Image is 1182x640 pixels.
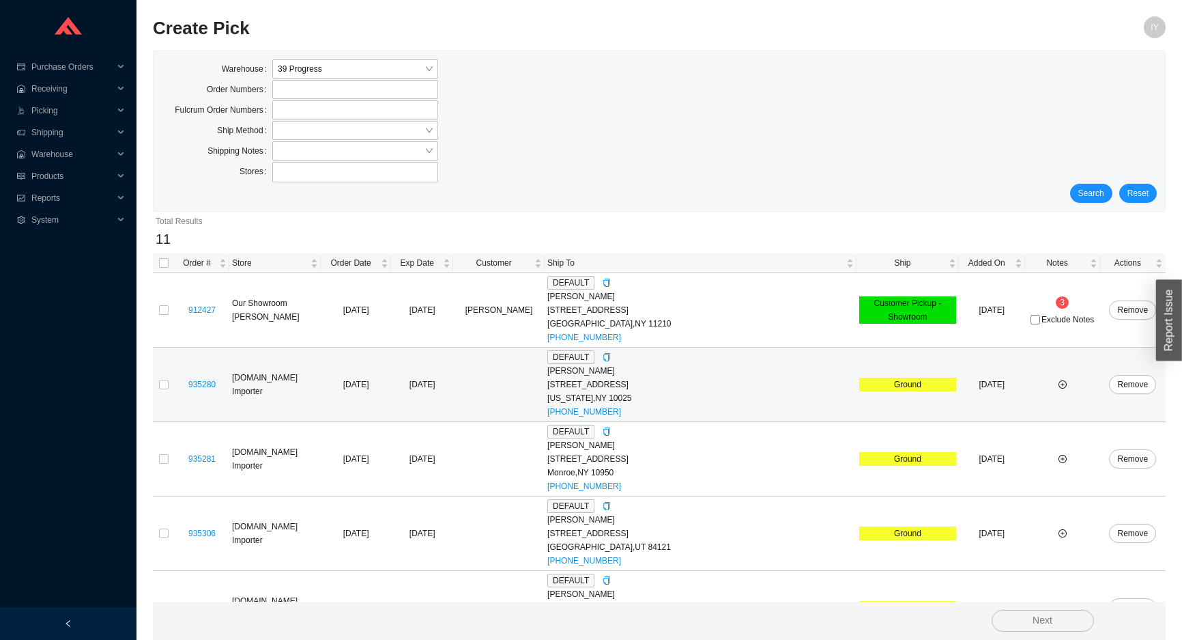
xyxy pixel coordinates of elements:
span: credit-card [16,63,26,71]
td: [DATE] [959,273,1025,348]
span: left [64,620,72,628]
a: [PHONE_NUMBER] [547,333,621,342]
span: Remove [1117,378,1148,391]
div: [GEOGRAPHIC_DATA] , NY 11210 [547,317,854,331]
div: Ground [859,527,956,540]
th: Order # sortable [175,253,229,273]
label: Shipping Notes [207,141,272,161]
span: Remove [1117,527,1148,540]
button: Reset [1119,184,1157,203]
span: setting [16,216,26,224]
span: copy [603,428,611,436]
button: Remove [1109,524,1156,543]
span: plus-circle [1058,380,1067,389]
div: [DATE] [394,527,450,540]
div: Copy [603,276,611,290]
div: [STREET_ADDRESS] [547,527,854,540]
span: Order Date [323,256,378,270]
span: Receiving [31,78,113,100]
span: 11 [156,232,171,247]
span: DEFAULT [547,350,594,364]
div: [PERSON_NAME] [547,587,854,601]
span: Picking [31,100,113,122]
span: copy [603,502,611,510]
button: Remove [1109,301,1156,320]
button: Search [1070,184,1112,203]
span: DEFAULT [547,574,594,587]
span: plus-circle [1058,455,1067,463]
div: Customer Pickup - Showroom [859,296,956,324]
div: Our Showroom [PERSON_NAME] [232,296,318,324]
div: [PERSON_NAME] [547,439,854,452]
span: Exclude Notes [1041,316,1094,324]
span: Exp Date [394,256,440,270]
div: [US_STATE] , NY 10025 [547,391,854,405]
span: DEFAULT [547,499,594,513]
th: Actions sortable [1100,253,1166,273]
td: [DATE] [959,497,1025,571]
a: 935281 [188,454,216,464]
span: copy [603,353,611,361]
div: [DOMAIN_NAME] Importer [232,371,318,398]
div: [PERSON_NAME] [547,513,854,527]
sup: 3 [1056,296,1069,309]
div: [STREET_ADDRESS] [547,452,854,466]
div: Copy [603,425,611,439]
span: DEFAULT [547,425,594,439]
div: [PERSON_NAME] [547,364,854,378]
div: [STREET_ADDRESS] [547,378,854,391]
div: [GEOGRAPHIC_DATA] , UT 84121 [547,540,854,554]
button: Remove [1109,598,1156,617]
td: [PERSON_NAME] [453,273,545,348]
td: [DATE] [321,273,391,348]
label: Stores [240,162,272,181]
span: Warehouse [31,143,113,165]
span: Ship [859,256,946,270]
div: Copy [603,350,611,364]
label: Ship Method [217,121,272,140]
a: [PHONE_NUMBER] [547,482,621,491]
span: copy [603,576,611,585]
th: Notes sortable [1025,253,1100,273]
span: Added On [962,256,1012,270]
span: Reports [31,187,113,209]
th: Order Date sortable [321,253,391,273]
div: [DOMAIN_NAME] Importer [232,445,318,473]
span: read [16,172,26,180]
span: 3 [1060,298,1065,307]
span: copy [603,279,611,287]
span: Reset [1127,186,1149,200]
a: 935306 [188,529,216,538]
span: Shipping [31,122,113,143]
div: Monroe , NY 10950 [547,466,854,479]
span: fund [16,194,26,202]
div: [STREET_ADDRESS] [547,303,854,317]
td: [DATE] [959,422,1025,497]
th: Exp Date sortable [391,253,453,273]
th: Customer sortable [453,253,545,273]
button: Remove [1109,375,1156,394]
label: Order Numbers [207,80,272,99]
label: Fulcrum Order Numbers [175,100,272,120]
div: Copy [603,499,611,513]
span: Purchase Orders [31,56,113,78]
div: [DATE] [394,303,450,317]
div: Ground [859,452,956,466]
span: Ship To [547,256,844,270]
div: [PERSON_NAME] [547,290,854,303]
div: [DATE] [394,378,450,391]
span: Remove [1117,303,1148,317]
th: Ship To sortable [545,253,856,273]
span: Remove [1117,452,1148,466]
span: Search [1078,186,1104,200]
span: System [31,209,113,231]
a: [PHONE_NUMBER] [547,556,621,566]
div: [DOMAIN_NAME] Importer [232,594,318,622]
span: DEFAULT [547,276,594,290]
div: Copy [603,574,611,587]
td: [DATE] [321,497,391,571]
button: Remove [1109,449,1156,469]
td: [DATE] [321,422,391,497]
label: Warehouse [222,59,272,79]
th: Ship sortable [856,253,959,273]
